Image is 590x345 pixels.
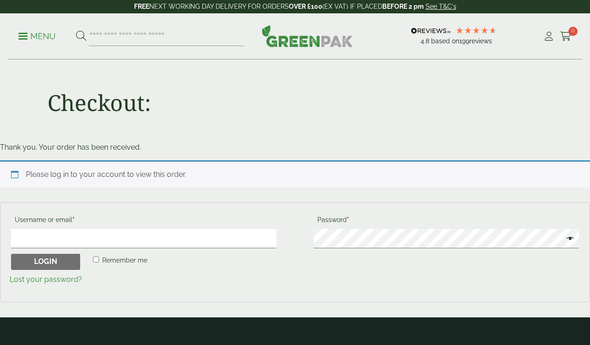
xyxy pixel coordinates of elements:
[11,213,276,229] label: Username or email
[568,27,578,36] span: 0
[314,213,579,229] label: Password
[560,32,572,41] i: Cart
[47,89,151,116] h1: Checkout:
[93,257,99,263] input: Remember me
[382,3,424,10] strong: BEFORE 2 pm
[289,3,322,10] strong: OVER £100
[411,28,451,34] img: REVIEWS.io
[102,257,147,264] span: Remember me
[134,3,149,10] strong: FREE
[10,275,82,284] a: Lost your password?
[469,37,492,45] span: reviews
[431,37,459,45] span: Based on
[18,31,56,42] p: Menu
[426,3,456,10] a: See T&C's
[456,26,497,35] div: 4.79 Stars
[18,31,56,40] a: Menu
[560,29,572,43] a: 0
[543,32,555,41] i: My Account
[11,254,80,270] button: Login
[421,37,431,45] span: 4.8
[262,25,353,47] img: GreenPak Supplies
[459,37,469,45] span: 199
